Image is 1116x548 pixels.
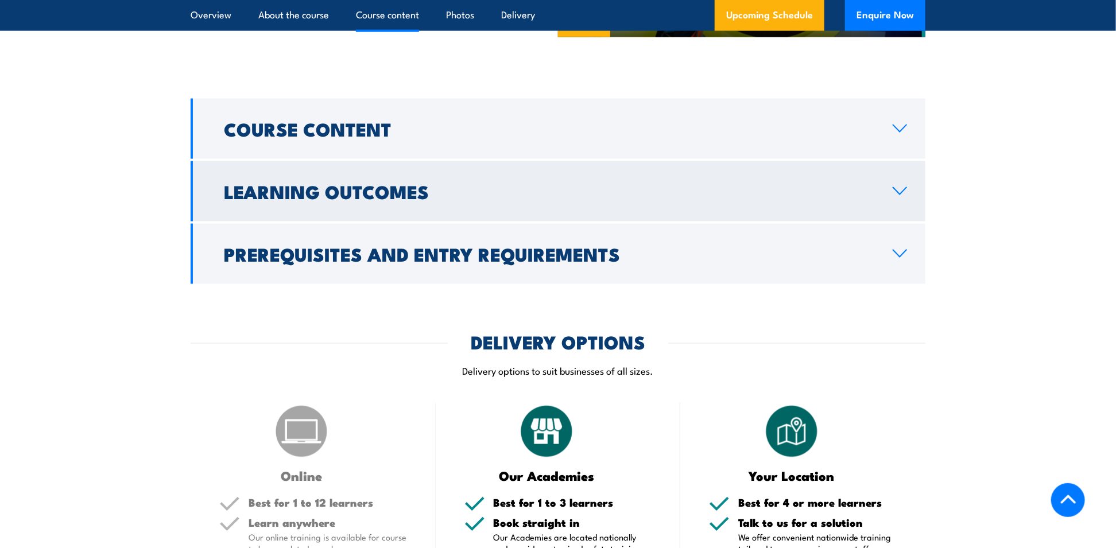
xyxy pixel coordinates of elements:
[709,469,874,483] h3: Your Location
[191,99,925,159] a: Course Content
[471,334,645,350] h2: DELIVERY OPTIONS
[494,498,652,508] h5: Best for 1 to 3 learners
[464,469,629,483] h3: Our Academies
[224,246,874,262] h2: Prerequisites and Entry Requirements
[249,518,407,528] h5: Learn anywhere
[219,469,384,483] h3: Online
[738,498,897,508] h5: Best for 4 or more learners
[249,498,407,508] h5: Best for 1 to 12 learners
[191,224,925,284] a: Prerequisites and Entry Requirements
[738,518,897,528] h5: Talk to us for a solution
[224,121,874,137] h2: Course Content
[191,161,925,221] a: Learning Outcomes
[494,518,652,528] h5: Book straight in
[224,183,874,199] h2: Learning Outcomes
[191,364,925,378] p: Delivery options to suit businesses of all sizes.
